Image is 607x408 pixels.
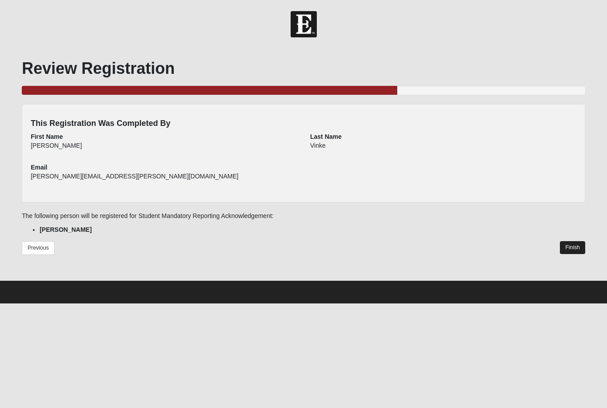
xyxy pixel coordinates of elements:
div: [PERSON_NAME][EMAIL_ADDRESS][PERSON_NAME][DOMAIN_NAME] [31,172,297,187]
a: Finish [560,241,585,254]
h4: This Registration Was Completed By [31,119,576,129]
label: Email [31,163,47,172]
strong: [PERSON_NAME] [40,226,92,233]
p: The following person will be registered for Student Mandatory Reporting Acknowledgement: [22,211,585,221]
label: First Name [31,132,63,141]
a: Previous [22,241,55,255]
label: Last Name [310,132,342,141]
div: [PERSON_NAME] [31,141,297,156]
img: Church of Eleven22 Logo [291,11,317,37]
div: Vinke [310,141,576,156]
h1: Review Registration [22,59,585,78]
